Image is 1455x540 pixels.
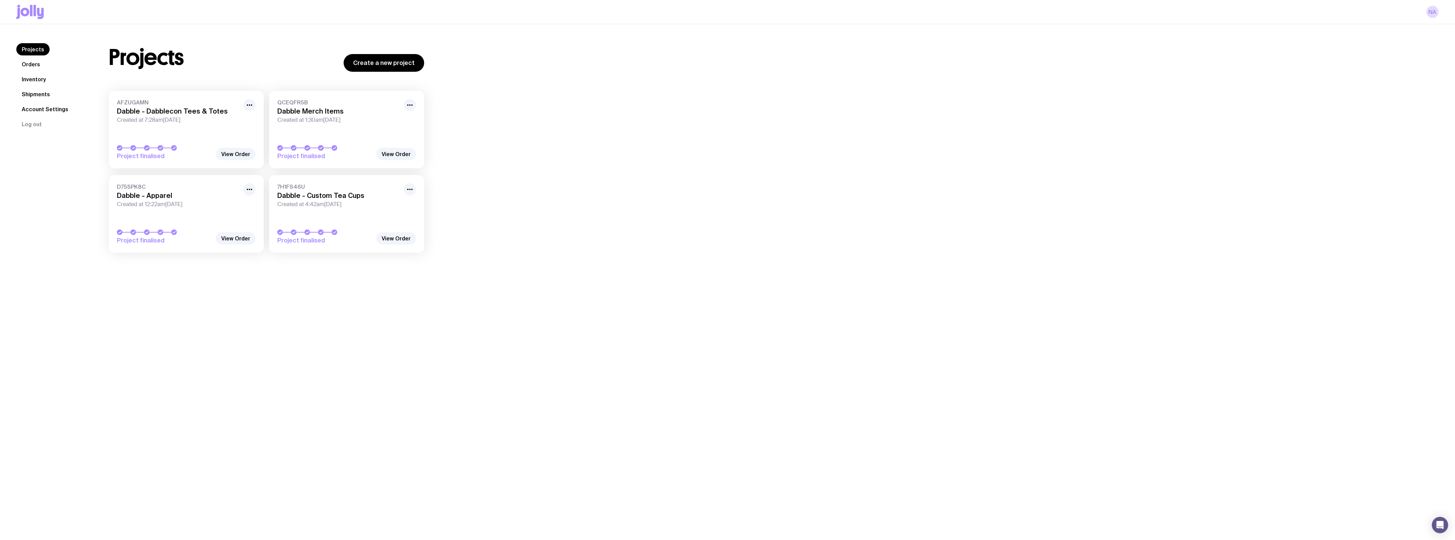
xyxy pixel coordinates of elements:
[277,191,400,200] h3: Dabble - Custom Tea Cups
[277,201,400,208] span: Created at 4:42am[DATE]
[109,91,264,168] a: AFZUGAMNDabble - Dabblecon Tees & TotesCreated at 7:28am[DATE]Project finalised
[277,107,400,115] h3: Dabble Merch Items
[1432,517,1448,533] div: Open Intercom Messenger
[117,201,239,208] span: Created at 12:22am[DATE]
[117,152,212,160] span: Project finalised
[216,232,256,244] a: View Order
[117,99,239,106] span: AFZUGAMN
[16,58,46,70] a: Orders
[277,183,400,190] span: 7H1FS46U
[109,175,264,253] a: D75SPK8CDabble - ApparelCreated at 12:22am[DATE]Project finalised
[216,148,256,160] a: View Order
[1426,6,1439,18] a: NA
[117,117,239,123] span: Created at 7:28am[DATE]
[376,148,416,160] a: View Order
[117,191,239,200] h3: Dabble - Apparel
[269,175,424,253] a: 7H1FS46UDabble - Custom Tea CupsCreated at 4:42am[DATE]Project finalised
[376,232,416,244] a: View Order
[16,73,51,85] a: Inventory
[117,107,239,115] h3: Dabble - Dabblecon Tees & Totes
[117,236,212,244] span: Project finalised
[16,43,50,55] a: Projects
[16,118,47,130] button: Log out
[277,99,400,106] span: QCEQFR5B
[277,117,400,123] span: Created at 1:30am[DATE]
[277,152,373,160] span: Project finalised
[269,91,424,168] a: QCEQFR5BDabble Merch ItemsCreated at 1:30am[DATE]Project finalised
[16,103,74,115] a: Account Settings
[344,54,424,72] a: Create a new project
[109,47,184,68] h1: Projects
[16,88,55,100] a: Shipments
[277,236,373,244] span: Project finalised
[117,183,239,190] span: D75SPK8C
